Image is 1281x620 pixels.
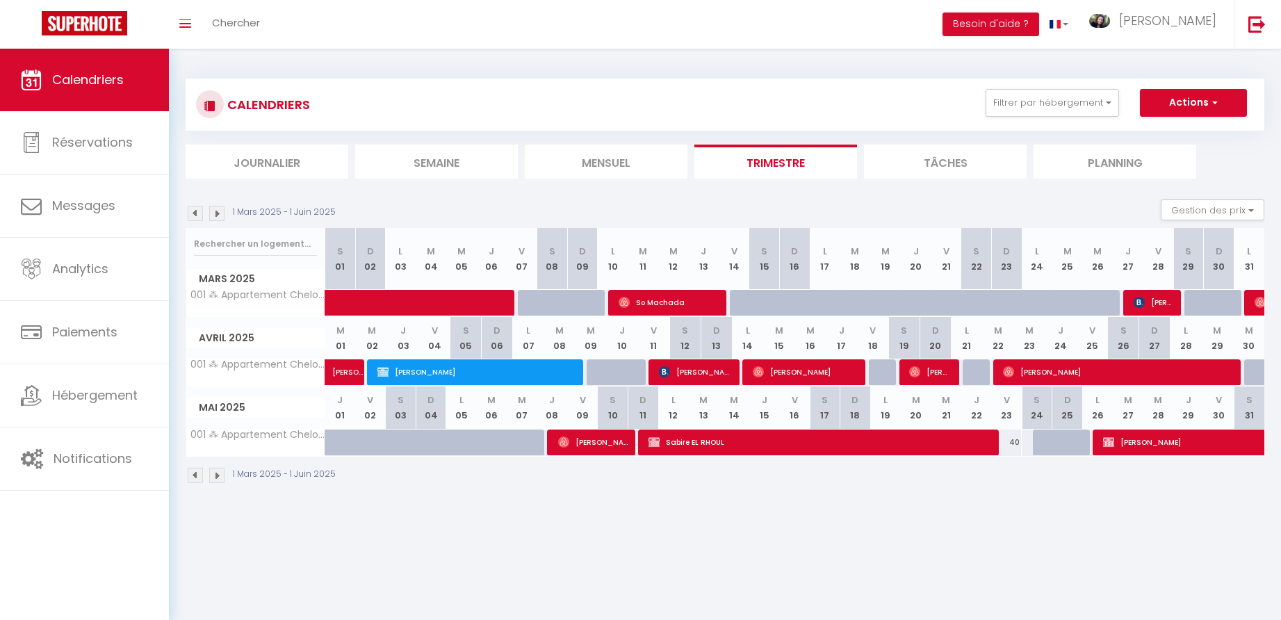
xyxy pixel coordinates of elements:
[749,386,780,429] th: 15
[1185,245,1191,258] abbr: S
[628,228,658,290] th: 11
[1089,324,1095,337] abbr: V
[1216,245,1223,258] abbr: D
[1003,245,1010,258] abbr: D
[1161,199,1264,220] button: Gestion des prix
[762,393,767,407] abbr: J
[1248,15,1266,33] img: logout
[1134,289,1175,316] span: [PERSON_NAME]
[598,228,628,290] th: 10
[1247,245,1251,258] abbr: L
[753,359,855,385] span: [PERSON_NAME]
[355,145,518,179] li: Semaine
[619,289,721,316] span: So Machada
[651,324,657,337] abbr: V
[336,324,345,337] abbr: M
[1082,228,1113,290] th: 26
[1202,317,1233,359] th: 29
[870,228,901,290] th: 19
[476,228,507,290] th: 06
[188,359,327,370] span: 001 ⁂ Appartement Chelona'[PERSON_NAME] par Chelona'Loc ⁂
[1125,245,1131,258] abbr: J
[607,317,638,359] th: 10
[54,450,132,467] span: Notifications
[610,393,616,407] abbr: S
[763,317,794,359] th: 15
[186,398,325,418] span: Mai 2025
[731,245,737,258] abbr: V
[1058,324,1063,337] abbr: J
[427,393,434,407] abbr: D
[942,393,950,407] abbr: M
[555,324,564,337] abbr: M
[864,145,1027,179] li: Tâches
[11,6,53,47] button: Ouvrir le widget de chat LiveChat
[682,324,688,337] abbr: S
[992,386,1022,429] th: 23
[1077,317,1108,359] th: 25
[961,386,992,429] th: 22
[701,245,706,258] abbr: J
[659,359,731,385] span: [PERSON_NAME]
[186,328,325,348] span: Avril 2025
[1154,393,1162,407] abbr: M
[1064,393,1071,407] abbr: D
[52,133,133,151] span: Réservations
[224,89,310,120] h3: CALENDRIERS
[446,228,477,290] th: 05
[719,228,749,290] th: 14
[931,228,961,290] th: 21
[507,228,537,290] th: 07
[400,324,406,337] abbr: J
[52,197,115,214] span: Messages
[826,317,857,359] th: 17
[1025,324,1034,337] abbr: M
[943,245,949,258] abbr: V
[732,317,763,359] th: 14
[992,430,1022,455] div: 40
[416,228,446,290] th: 04
[701,317,732,359] th: 13
[792,393,798,407] abbr: V
[881,245,890,258] abbr: M
[1151,324,1158,337] abbr: D
[1234,386,1264,429] th: 31
[671,393,676,407] abbr: L
[648,429,995,455] span: Sabire EL RHOUL
[611,245,615,258] abbr: L
[188,430,327,440] span: 001 ⁂ Appartement Chelona'[PERSON_NAME] par Chelona'Loc ⁂
[526,324,530,337] abbr: L
[194,231,317,256] input: Rechercher un logement...
[1089,14,1110,28] img: ...
[1082,386,1113,429] th: 26
[233,468,336,481] p: 1 Mars 2025 - 1 Juin 2025
[446,386,477,429] th: 05
[450,317,482,359] th: 05
[52,386,138,404] span: Hébergement
[822,393,828,407] abbr: S
[1063,245,1072,258] abbr: M
[1035,245,1039,258] abbr: L
[355,228,386,290] th: 02
[840,386,871,429] th: 18
[779,228,810,290] th: 16
[1108,317,1139,359] th: 26
[325,359,357,386] a: [PERSON_NAME]
[489,245,494,258] abbr: J
[951,317,982,359] th: 21
[888,317,920,359] th: 19
[1233,317,1264,359] th: 30
[212,15,260,30] span: Chercher
[669,317,701,359] th: 12
[398,393,404,407] abbr: S
[639,393,646,407] abbr: D
[398,245,402,258] abbr: L
[1113,228,1143,290] th: 27
[598,386,628,429] th: 10
[1186,393,1191,407] abbr: J
[1143,228,1174,290] th: 28
[694,145,857,179] li: Trimestre
[920,317,951,359] th: 20
[870,386,901,429] th: 19
[537,228,568,290] th: 08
